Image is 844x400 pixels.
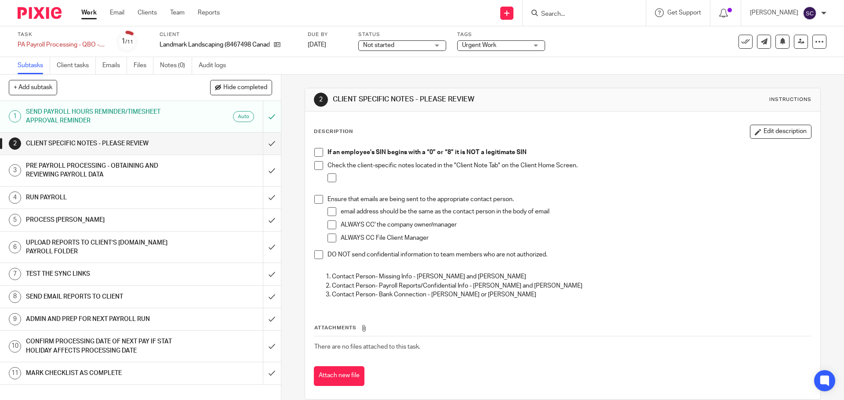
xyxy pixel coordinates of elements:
[540,11,619,18] input: Search
[121,36,133,47] div: 1
[199,57,233,74] a: Audit logs
[314,128,353,135] p: Description
[26,267,178,281] h1: TEST THE SYNC LINKS
[341,207,811,216] p: email address should be the same as the contact person in the body of email
[327,250,811,259] p: DO NOT send confidential information to team members who are not authorized.
[769,96,811,103] div: Instructions
[332,281,811,290] p: Contact Person- Payroll Reports/Confidential Info - [PERSON_NAME] and [PERSON_NAME]
[333,95,582,104] h1: CLIENT SPECIFIC NOTES - PLEASE REVIEW
[9,191,21,204] div: 4
[18,40,105,49] div: PA Payroll Processing - QBO - Bi-Weekly
[314,325,357,330] span: Attachments
[26,367,178,380] h1: MARK CHECKLIST AS COMPLETE
[327,195,811,204] p: Ensure that emails are being sent to the appropriate contact person.
[9,80,57,95] button: + Add subtask
[341,234,811,242] p: ALWAYS CC File Client Manager
[9,291,21,303] div: 8
[9,110,21,123] div: 1
[198,8,220,17] a: Reports
[314,344,420,350] span: There are no files attached to this task.
[26,213,178,227] h1: PROCESS [PERSON_NAME]
[9,268,21,280] div: 7
[134,57,153,74] a: Files
[314,93,328,107] div: 2
[210,80,272,95] button: Hide completed
[26,191,178,204] h1: RUN PAYROLL
[26,335,178,357] h1: CONFIRM PROCESSING DATE OF NEXT PAY IF STAT HOLIDAY AFFECTS PROCESSING DATE
[332,272,811,281] p: Contact Person- Missing Info - [PERSON_NAME] and [PERSON_NAME]
[233,111,254,122] div: Auto
[314,366,364,386] button: Attach new file
[160,57,192,74] a: Notes (0)
[750,8,798,17] p: [PERSON_NAME]
[223,84,267,91] span: Hide completed
[26,105,178,128] h1: SEND PAYROLL HOURS REMINDER/TIMESHEET APPROVAL REMINDER
[102,57,127,74] a: Emails
[457,31,545,38] label: Tags
[332,290,811,299] p: Contact Person- Bank Connection - [PERSON_NAME] or [PERSON_NAME]
[160,31,297,38] label: Client
[57,57,96,74] a: Client tasks
[26,290,178,303] h1: SEND EMAIL REPORTS TO CLIENT
[803,6,817,20] img: svg%3E
[9,367,21,379] div: 11
[327,149,527,155] strong: If an employee’s SIN begins with a “0” or “8” it is NOT a legitimate SIN
[125,40,133,44] small: /11
[9,340,21,353] div: 10
[110,8,124,17] a: Email
[18,57,50,74] a: Subtasks
[9,137,21,150] div: 2
[18,7,62,19] img: Pixie
[667,10,701,16] span: Get Support
[9,164,21,177] div: 3
[9,214,21,226] div: 5
[9,241,21,253] div: 6
[26,313,178,326] h1: ADMIN AND PREP FOR NEXT PAYROLL RUN
[26,137,178,150] h1: CLIENT SPECIFIC NOTES - PLEASE REVIEW
[18,31,105,38] label: Task
[308,42,326,48] span: [DATE]
[9,313,21,325] div: 9
[308,31,347,38] label: Due by
[462,42,496,48] span: Urgent Work
[160,40,269,49] p: Landmark Landscaping (8467498 Canada Inc.)
[327,161,811,170] p: Check the client-specific notes located in the "Client Note Tab" on the Client Home Screen.
[26,236,178,259] h1: UPLOAD REPORTS TO CLIENT’S [DOMAIN_NAME] PAYROLL FOLDER
[26,159,178,182] h1: PRE PAYROLL PROCESSING - OBTAINING AND REVIEWING PAYROLL DATA
[170,8,185,17] a: Team
[138,8,157,17] a: Clients
[81,8,97,17] a: Work
[358,31,446,38] label: Status
[750,125,811,139] button: Edit description
[363,42,394,48] span: Not started
[341,220,811,229] p: ALWAYS CC' the company owner/manager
